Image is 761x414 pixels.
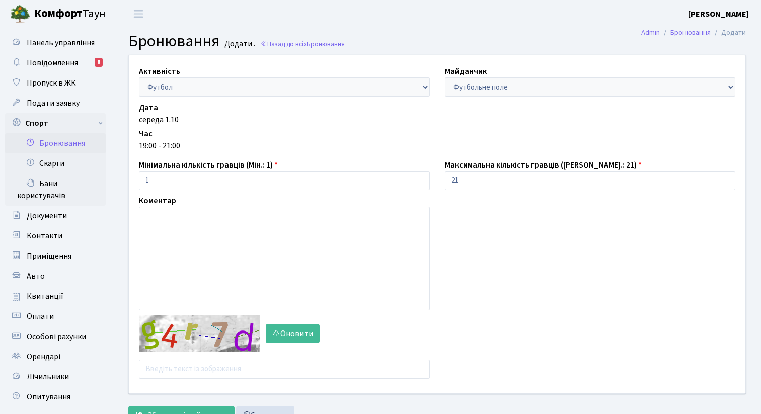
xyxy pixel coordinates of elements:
a: Орендарі [5,347,106,367]
label: Коментар [139,195,176,207]
a: Подати заявку [5,93,106,113]
span: Бронювання [128,30,219,53]
b: Комфорт [34,6,83,22]
a: [PERSON_NAME] [688,8,749,20]
span: Таун [34,6,106,23]
span: Квитанції [27,291,63,302]
a: Приміщення [5,246,106,266]
a: Квитанції [5,286,106,306]
span: Бронювання [307,39,345,49]
label: Максимальна кількість гравців ([PERSON_NAME].: 21) [445,159,642,171]
input: Введіть текст із зображення [139,360,430,379]
a: Лічильники [5,367,106,387]
div: 8 [95,58,103,67]
label: Активність [139,65,180,77]
a: Пропуск в ЖК [5,73,106,93]
span: Контакти [27,230,62,241]
small: Додати . [222,39,255,49]
label: Час [139,128,153,140]
span: Документи [27,210,67,221]
a: Бронювання [5,133,106,153]
nav: breadcrumb [626,22,761,43]
span: Лічильники [27,371,69,382]
a: Панель управління [5,33,106,53]
a: Опитування [5,387,106,407]
div: середа 1.10 [139,114,735,126]
a: Спорт [5,113,106,133]
span: Подати заявку [27,98,80,109]
label: Мінімальна кількість гравців (Мін.: 1) [139,159,278,171]
label: Дата [139,102,158,114]
span: Оплати [27,311,54,322]
a: Документи [5,206,106,226]
a: Назад до всіхБронювання [260,39,345,49]
img: logo.png [10,4,30,24]
a: Бронювання [670,27,711,38]
span: Орендарі [27,351,60,362]
a: Скарги [5,153,106,174]
label: Майданчик [445,65,487,77]
a: Повідомлення8 [5,53,106,73]
a: Контакти [5,226,106,246]
a: Авто [5,266,106,286]
button: Переключити навігацію [126,6,151,22]
img: default [139,315,260,352]
a: Особові рахунки [5,326,106,347]
b: [PERSON_NAME] [688,9,749,20]
li: Додати [711,27,746,38]
span: Опитування [27,391,70,402]
span: Панель управління [27,37,95,48]
span: Авто [27,271,45,282]
span: Особові рахунки [27,331,86,342]
a: Admin [641,27,660,38]
a: Бани користувачів [5,174,106,206]
div: 19:00 - 21:00 [139,140,735,152]
a: Оплати [5,306,106,326]
button: Оновити [266,324,320,343]
span: Приміщення [27,251,71,262]
span: Повідомлення [27,57,78,68]
span: Пропуск в ЖК [27,77,76,89]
